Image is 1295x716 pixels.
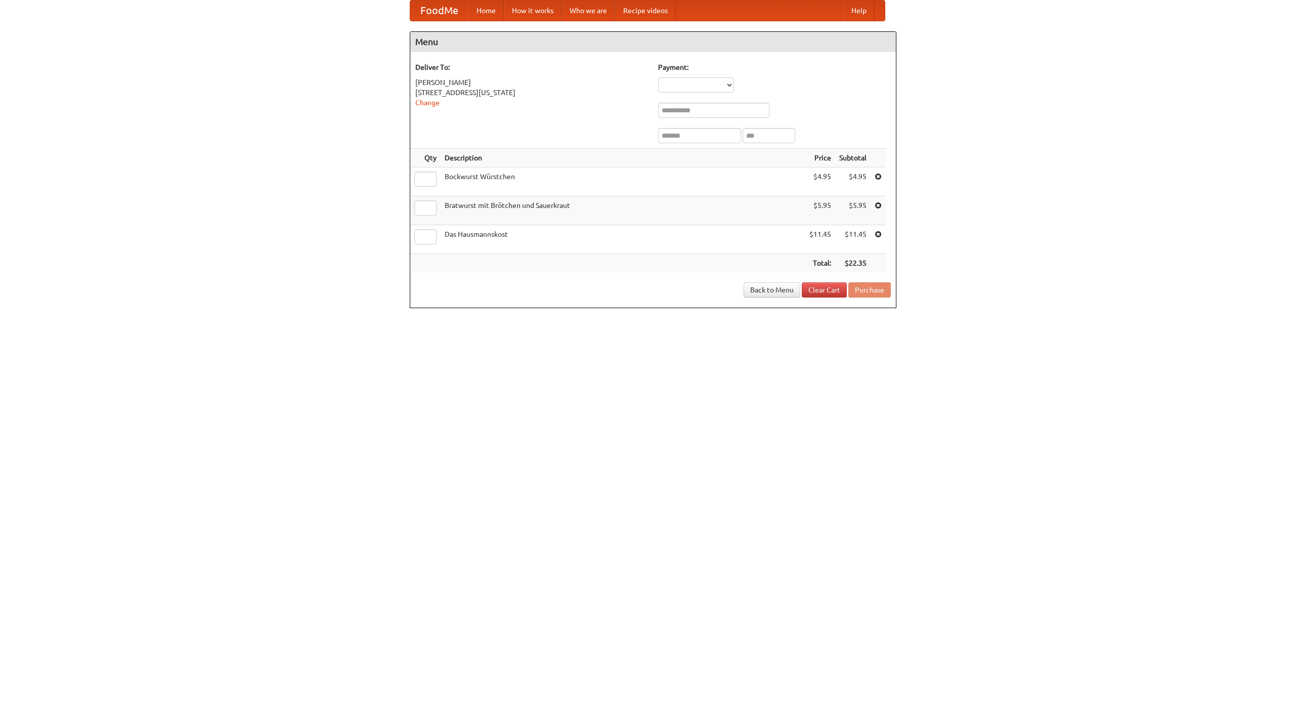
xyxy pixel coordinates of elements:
[805,149,835,167] th: Price
[410,1,468,21] a: FoodMe
[802,282,847,298] a: Clear Cart
[504,1,562,21] a: How it works
[415,77,648,88] div: [PERSON_NAME]
[843,1,875,21] a: Help
[441,225,805,254] td: Das Hausmannskost
[410,149,441,167] th: Qty
[415,62,648,72] h5: Deliver To:
[410,32,896,52] h4: Menu
[835,225,871,254] td: $11.45
[805,254,835,273] th: Total:
[848,282,891,298] button: Purchase
[562,1,615,21] a: Who we are
[835,149,871,167] th: Subtotal
[441,167,805,196] td: Bockwurst Würstchen
[615,1,676,21] a: Recipe videos
[415,88,648,98] div: [STREET_ADDRESS][US_STATE]
[468,1,504,21] a: Home
[658,62,891,72] h5: Payment:
[441,149,805,167] th: Description
[744,282,800,298] a: Back to Menu
[835,196,871,225] td: $5.95
[441,196,805,225] td: Bratwurst mit Brötchen und Sauerkraut
[805,196,835,225] td: $5.95
[415,99,440,107] a: Change
[805,167,835,196] td: $4.95
[835,254,871,273] th: $22.35
[805,225,835,254] td: $11.45
[835,167,871,196] td: $4.95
